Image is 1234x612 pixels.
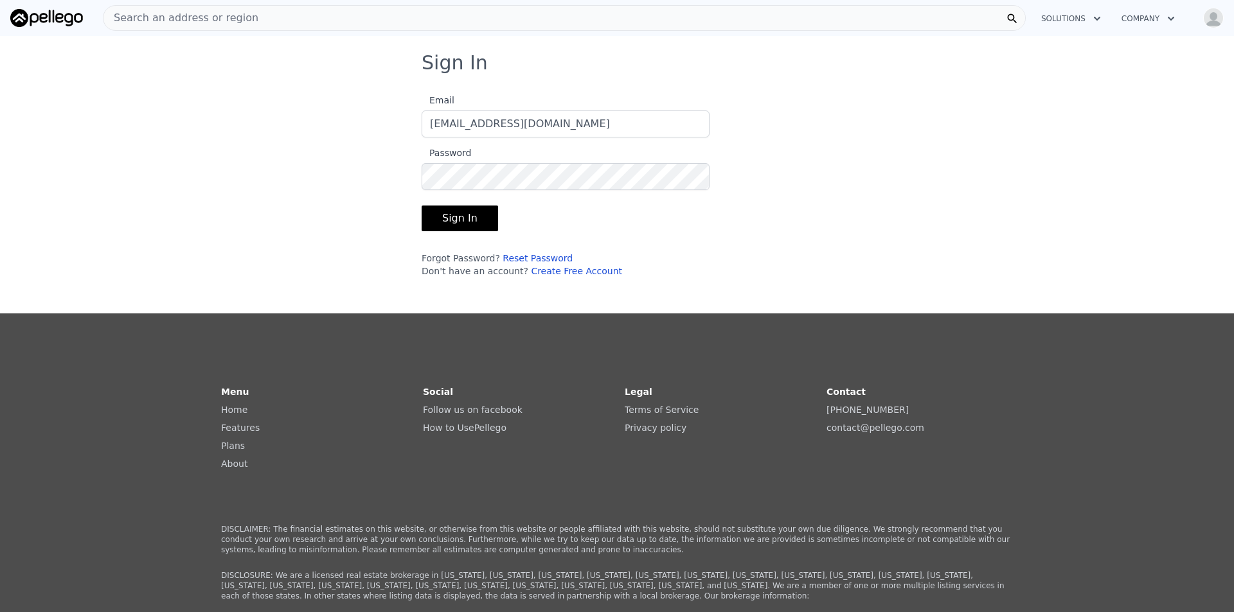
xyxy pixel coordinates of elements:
span: Password [422,148,471,158]
p: DISCLOSURE: We are a licensed real estate brokerage in [US_STATE], [US_STATE], [US_STATE], [US_ST... [221,570,1013,601]
strong: Contact [827,387,866,397]
strong: Legal [625,387,652,397]
a: Reset Password [503,253,573,263]
a: Privacy policy [625,423,686,433]
a: Plans [221,441,245,451]
span: Email [422,95,454,105]
a: Create Free Account [531,266,622,276]
input: Password [422,163,710,190]
a: Home [221,405,247,415]
img: avatar [1203,8,1224,28]
a: Features [221,423,260,433]
a: contact@pellego.com [827,423,924,433]
strong: Menu [221,387,249,397]
p: DISCLAIMER: The financial estimates on this website, or otherwise from this website or people aff... [221,524,1013,555]
a: [PHONE_NUMBER] [827,405,909,415]
button: Solutions [1031,7,1111,30]
span: Search an address or region [103,10,258,26]
button: Company [1111,7,1185,30]
a: How to UsePellego [423,423,506,433]
button: Sign In [422,205,498,231]
a: About [221,459,247,469]
input: Email [422,110,710,137]
img: Pellego [10,9,83,27]
h3: Sign In [422,51,812,74]
div: Forgot Password? Don't have an account? [422,252,710,277]
a: Follow us on facebook [423,405,523,415]
strong: Social [423,387,453,397]
a: Terms of Service [625,405,699,415]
